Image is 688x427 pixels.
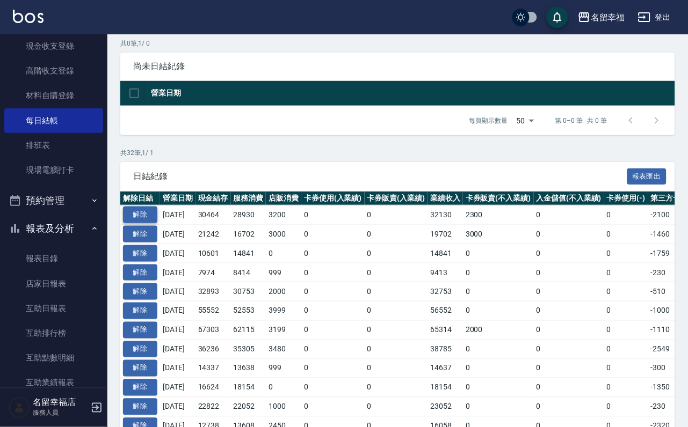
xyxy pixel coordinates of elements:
td: 0 [604,244,648,263]
td: 62115 [231,320,266,340]
td: 0 [365,359,428,378]
button: 解除 [123,264,157,281]
a: 報表目錄 [4,246,103,271]
td: 0 [463,397,534,416]
td: 0 [463,263,534,282]
td: 0 [301,282,365,301]
img: Person [9,397,30,418]
button: 報表及分析 [4,215,103,242]
div: 名留幸福 [591,11,625,24]
td: 1000 [266,397,301,416]
td: 56552 [428,301,463,321]
td: 38785 [428,340,463,359]
a: 店家日報表 [4,271,103,296]
td: 16702 [231,225,266,244]
td: 0 [604,359,648,378]
td: 13638 [231,359,266,378]
td: 0 [604,301,648,321]
td: 3999 [266,301,301,321]
td: 0 [365,378,428,397]
button: 登出 [634,8,675,27]
button: 解除 [123,379,157,396]
img: Logo [13,10,44,23]
td: 0 [463,340,534,359]
button: 名留幸福 [574,6,629,28]
td: 0 [534,320,605,340]
td: 22822 [195,397,231,416]
p: 每頁顯示數量 [469,116,508,126]
td: 999 [266,359,301,378]
button: 預約管理 [4,187,103,215]
button: 報表匯出 [627,168,667,185]
td: 0 [365,301,428,321]
td: [DATE] [160,244,195,263]
td: 14841 [428,244,463,263]
td: [DATE] [160,320,195,340]
td: [DATE] [160,205,195,225]
td: 0 [534,359,605,378]
td: 32753 [428,282,463,301]
td: 22052 [231,397,266,416]
td: 0 [534,397,605,416]
td: 0 [301,205,365,225]
td: 0 [463,301,534,321]
td: 0 [463,282,534,301]
td: 32130 [428,205,463,225]
th: 卡券販賣(不入業績) [463,192,534,205]
td: 0 [266,378,301,397]
td: 0 [365,205,428,225]
td: 9413 [428,263,463,282]
td: [DATE] [160,340,195,359]
p: 第 0–0 筆 共 0 筆 [555,116,607,126]
td: 0 [301,340,365,359]
td: 0 [534,244,605,263]
button: 解除 [123,245,157,262]
td: 0 [266,244,301,263]
td: 0 [604,320,648,340]
th: 卡券使用(入業績) [301,192,365,205]
td: 0 [365,340,428,359]
p: 共 32 筆, 1 / 1 [120,148,675,158]
td: 18154 [428,378,463,397]
th: 入金儲值(不入業績) [534,192,605,205]
td: 0 [604,282,648,301]
td: 0 [301,225,365,244]
td: 0 [604,340,648,359]
span: 日結紀錄 [133,171,627,182]
th: 現金結存 [195,192,231,205]
button: save [547,6,568,28]
td: 0 [534,263,605,282]
td: 0 [301,320,365,340]
button: 解除 [123,226,157,242]
td: 2000 [463,320,534,340]
th: 業績收入 [428,192,463,205]
td: [DATE] [160,378,195,397]
div: 50 [512,106,538,135]
td: 7974 [195,263,231,282]
button: 解除 [123,303,157,319]
td: 3000 [463,225,534,244]
td: 0 [365,225,428,244]
td: 0 [534,225,605,244]
td: 3199 [266,320,301,340]
p: 共 0 筆, 1 / 0 [120,39,675,48]
td: 0 [301,378,365,397]
td: 0 [534,301,605,321]
td: 0 [365,282,428,301]
td: 8414 [231,263,266,282]
span: 尚未日結紀錄 [133,61,662,72]
td: 67303 [195,320,231,340]
button: 解除 [123,322,157,338]
a: 高階收支登錄 [4,58,103,83]
td: 10601 [195,244,231,263]
td: 0 [534,340,605,359]
td: [DATE] [160,397,195,416]
td: 32893 [195,282,231,301]
td: 30753 [231,282,266,301]
td: 65314 [428,320,463,340]
td: 0 [365,263,428,282]
button: 解除 [123,283,157,300]
th: 營業日期 [160,192,195,205]
td: 0 [301,244,365,263]
td: 14337 [195,359,231,378]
